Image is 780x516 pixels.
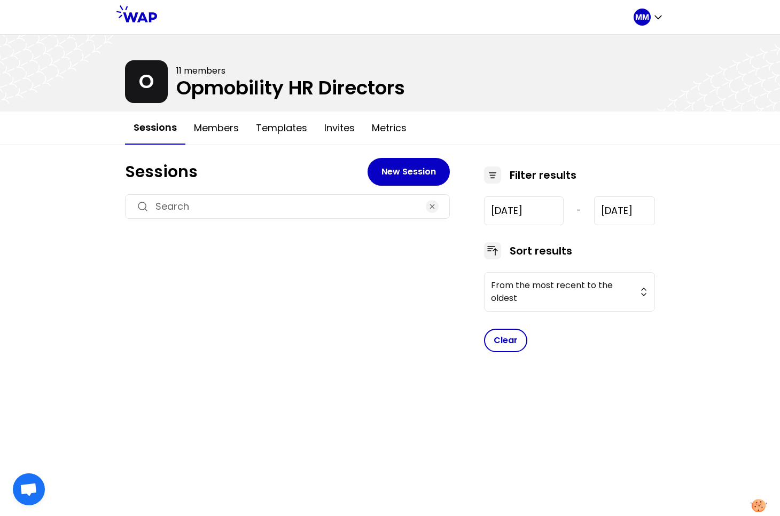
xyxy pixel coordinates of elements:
[368,158,450,186] button: New Session
[484,329,527,352] button: Clear
[155,199,419,214] input: Search
[125,112,185,145] button: Sessions
[510,168,576,182] h3: Filter results
[185,112,247,144] button: Members
[491,279,633,305] span: From the most recent to the oldest
[594,196,655,225] input: YYYY-M-D
[247,112,316,144] button: Templates
[363,112,415,144] button: Metrics
[125,162,368,181] h1: Sessions
[484,272,655,312] button: From the most recent to the oldest
[576,204,581,217] span: -
[316,112,363,144] button: Invites
[635,12,649,22] p: MM
[484,196,564,225] input: YYYY-M-D
[634,9,664,26] button: MM
[510,243,572,258] h3: Sort results
[13,473,45,505] a: Ouvrir le chat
